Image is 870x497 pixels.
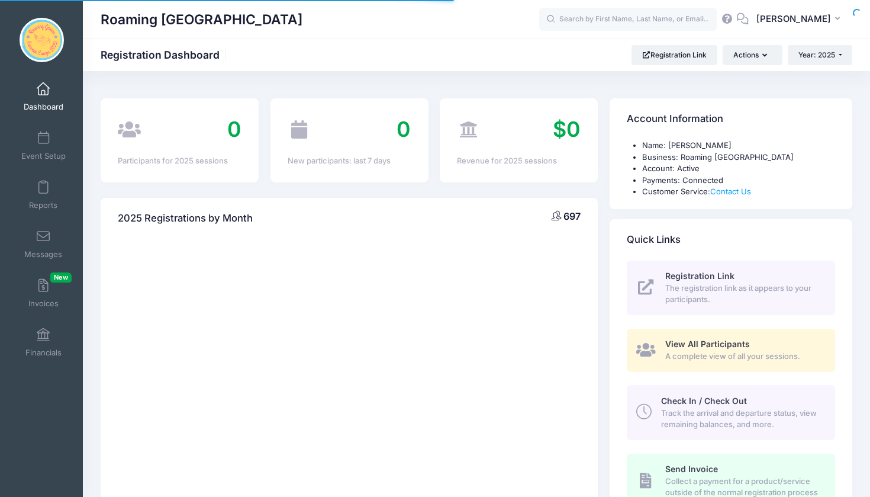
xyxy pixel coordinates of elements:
[627,385,835,440] a: Check In / Check Out Track the arrival and departure status, view remaining balances, and more.
[539,8,717,31] input: Search by First Name, Last Name, or Email...
[101,49,230,61] h1: Registration Dashboard
[20,18,64,62] img: Roaming Gnome Theatre
[642,186,835,198] li: Customer Service:
[627,329,835,372] a: View All Participants A complete view of all your sessions.
[665,464,718,474] span: Send Invoice
[15,174,72,216] a: Reports
[15,322,72,363] a: Financials
[15,272,72,314] a: InvoicesNew
[642,140,835,152] li: Name: [PERSON_NAME]
[25,348,62,358] span: Financials
[749,6,852,33] button: [PERSON_NAME]
[642,175,835,187] li: Payments: Connected
[631,45,717,65] a: Registration Link
[665,271,734,281] span: Registration Link
[288,155,411,167] div: New participants: last 7 days
[21,151,66,161] span: Event Setup
[627,261,835,315] a: Registration Link The registration link as it appears to your participants.
[457,155,581,167] div: Revenue for 2025 sessions
[798,50,835,59] span: Year: 2025
[756,12,831,25] span: [PERSON_NAME]
[642,163,835,175] li: Account: Active
[29,200,57,210] span: Reports
[28,299,59,309] span: Invoices
[227,116,241,142] span: 0
[661,396,747,406] span: Check In / Check Out
[24,249,62,259] span: Messages
[50,272,72,283] span: New
[627,223,681,256] h4: Quick Links
[665,283,821,306] span: The registration link as it appears to your participants.
[101,6,302,33] h1: Roaming [GEOGRAPHIC_DATA]
[563,210,581,222] span: 697
[642,152,835,163] li: Business: Roaming [GEOGRAPHIC_DATA]
[627,102,723,136] h4: Account Information
[553,116,581,142] span: $0
[661,408,821,431] span: Track the arrival and departure status, view remaining balances, and more.
[24,102,63,112] span: Dashboard
[15,125,72,166] a: Event Setup
[15,76,72,117] a: Dashboard
[118,201,253,235] h4: 2025 Registrations by Month
[397,116,411,142] span: 0
[723,45,782,65] button: Actions
[710,187,751,196] a: Contact Us
[15,223,72,265] a: Messages
[118,155,241,167] div: Participants for 2025 sessions
[665,339,750,349] span: View All Participants
[788,45,852,65] button: Year: 2025
[665,351,821,363] span: A complete view of all your sessions.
